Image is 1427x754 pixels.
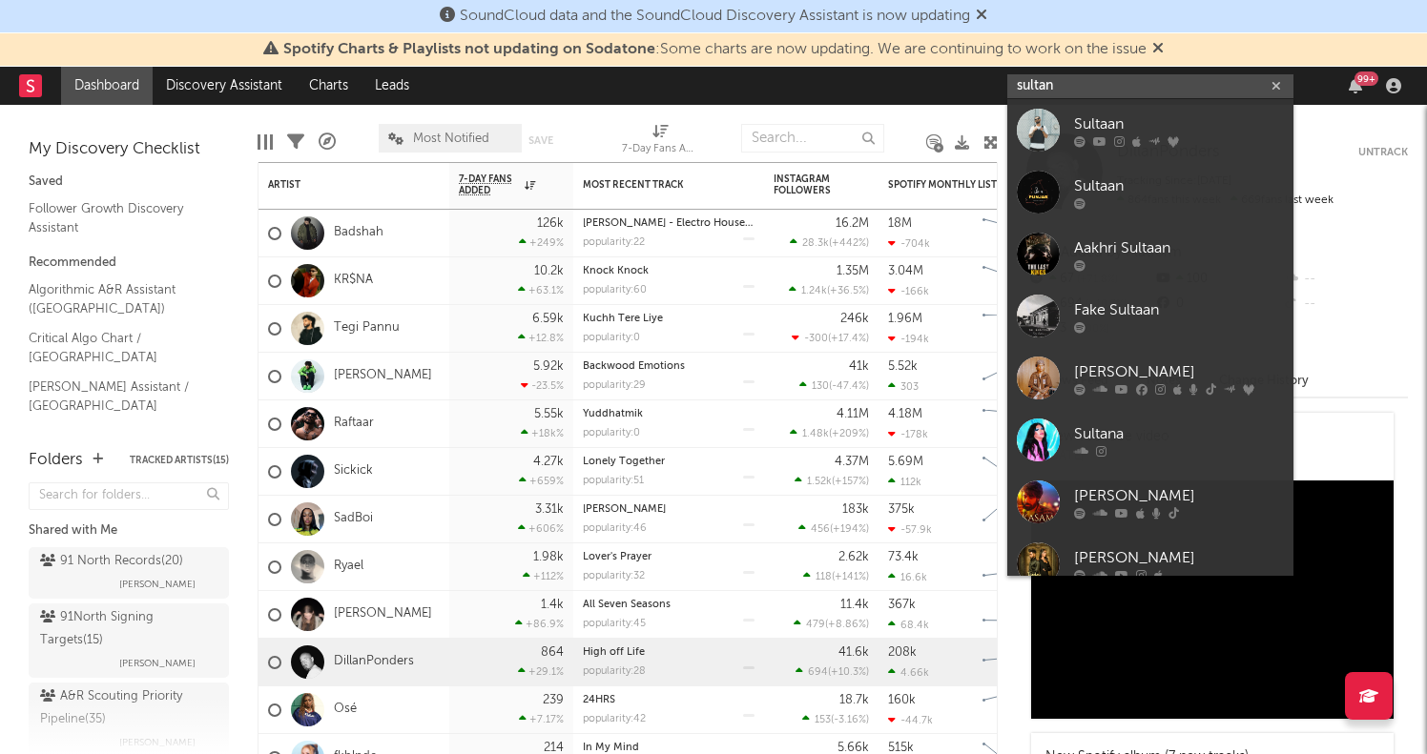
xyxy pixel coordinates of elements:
div: 1.96M [888,313,922,325]
a: KR$NA [334,273,373,289]
div: popularity: 60 [583,285,647,295]
div: 3.31k [535,503,564,516]
div: 18M [888,217,912,230]
span: +157 % [835,477,866,487]
a: [PERSON_NAME] Assistant / [GEOGRAPHIC_DATA] [29,377,210,416]
div: My Discovery Checklist [29,138,229,161]
a: [PERSON_NAME] [1007,533,1293,595]
div: 5.92k [533,360,564,373]
div: Knock Knock [583,266,755,276]
div: +7.17 % [519,713,564,725]
div: Instagram Followers [774,173,840,196]
div: Sultana [1074,422,1284,445]
span: +141 % [835,572,866,582]
div: 11.4k [840,599,869,611]
div: ( ) [802,713,869,725]
div: popularity: 29 [583,380,646,391]
div: +606 % [518,522,564,535]
input: Search... [741,124,884,153]
div: 5.55k [534,408,564,420]
div: 41.6k [838,646,869,659]
div: 303 [888,380,919,393]
div: +249 % [519,236,564,249]
div: ( ) [796,665,869,678]
div: popularity: 0 [583,428,640,438]
div: 864 [541,646,564,659]
div: Lover's Prayer [583,552,755,562]
div: -- [1281,267,1408,292]
div: Sultaan [1074,174,1284,197]
span: +442 % [832,238,866,249]
input: Search for artists [1007,74,1293,98]
div: 214 [544,742,564,754]
div: 208k [888,646,917,659]
div: Johnny [583,504,755,515]
div: +112 % [523,570,564,582]
div: ( ) [789,284,869,296]
div: Lonely Together [583,457,755,467]
div: 375k [888,503,915,516]
svg: Chart title [974,496,1060,543]
div: 160k [888,694,916,706]
div: Aakhri Sultaan [1074,236,1284,259]
div: Backwood Emotions [583,361,755,372]
div: 16.2M [836,217,869,230]
svg: Chart title [974,210,1060,257]
div: ( ) [790,427,869,439]
span: +10.3 % [831,667,866,678]
span: 118 [816,572,832,582]
svg: Chart title [974,543,1060,591]
span: Dismiss [1152,42,1164,57]
a: [PERSON_NAME] - Electro House Mix [583,218,766,229]
div: 1.35M [837,265,869,277]
div: 91North Signing Targets ( 15 ) [40,606,213,652]
span: Dismiss [976,9,987,24]
div: A&R Pipeline [319,114,336,170]
div: +18k % [521,427,564,439]
div: High off Life [583,647,755,658]
div: -- [1281,292,1408,316]
span: Most Notified [413,132,489,145]
div: -44.7k [888,714,933,726]
div: popularity: 32 [583,571,645,581]
div: 4.37M [835,456,869,468]
div: Most Recent Track [583,179,726,191]
div: Saved [29,171,229,194]
div: 4.18M [888,408,922,420]
div: popularity: 28 [583,666,646,677]
a: [PERSON_NAME] [334,606,432,622]
div: 24HRS [583,695,755,705]
span: 28.3k [802,238,829,249]
div: -194k [888,333,929,345]
a: Knock Knock [583,266,649,276]
div: 126k [537,217,564,230]
svg: Chart title [974,686,1060,734]
span: +36.5 % [830,286,866,296]
div: 4.27k [533,456,564,468]
a: Sultaan [1007,161,1293,223]
button: Save [528,135,553,146]
div: 91 North Records ( 20 ) [40,550,183,573]
div: All Seven Seasons [583,600,755,610]
span: +209 % [832,429,866,439]
span: +194 % [833,524,866,535]
div: ( ) [799,379,869,392]
a: High off Life [583,647,645,658]
a: Aakhri Sultaan [1007,223,1293,285]
a: Follower Growth Discovery Assistant [29,198,210,237]
span: 153 [815,715,831,725]
div: -178k [888,428,928,440]
div: popularity: 22 [583,237,645,248]
div: 99 + [1355,71,1378,86]
div: A&R Scouting Priority Pipeline ( 35 ) [40,685,213,731]
a: Algorithmic A&R Assistant ([GEOGRAPHIC_DATA]) [29,279,210,318]
a: Lover's Prayer [583,552,651,562]
span: 1.48k [802,429,829,439]
div: ( ) [792,332,869,344]
div: Paani Paani - Electro House Mix [583,218,755,229]
a: Sultana [1007,409,1293,471]
a: [PERSON_NAME] [1007,347,1293,409]
div: -166k [888,285,929,297]
div: 16.6k [888,571,927,583]
a: [PERSON_NAME] [1007,471,1293,533]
